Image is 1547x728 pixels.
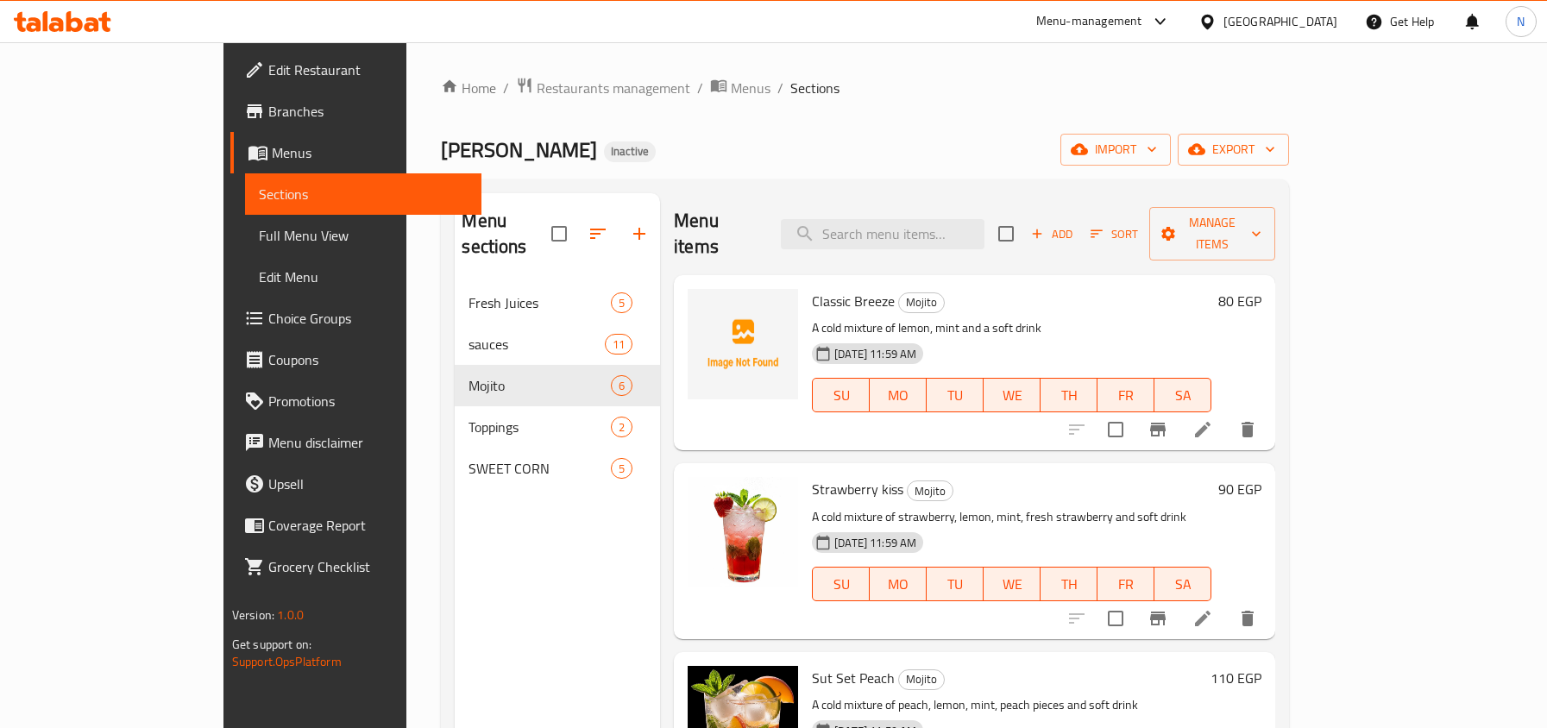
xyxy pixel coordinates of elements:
span: [DATE] 11:59 AM [827,346,923,362]
span: Toppings [469,417,611,437]
button: SU [812,378,870,412]
span: Strawberry kiss [812,476,903,502]
button: FR [1097,378,1154,412]
span: Promotions [268,391,468,411]
span: Upsell [268,474,468,494]
span: MO [877,383,920,408]
p: A cold mixture of peach, lemon, mint, peach pieces and soft drink [812,694,1204,716]
span: Mojito [899,292,944,312]
span: Inactive [604,144,656,159]
span: TH [1047,572,1091,597]
span: WE [990,383,1034,408]
button: WE [984,567,1041,601]
span: Select to update [1097,600,1134,637]
button: MO [870,378,927,412]
span: Select all sections [541,216,577,252]
div: Mojito [907,480,953,501]
button: import [1060,134,1171,166]
button: Branch-specific-item [1137,598,1179,639]
span: 2 [612,419,632,436]
div: Menu-management [1036,11,1142,32]
span: 5 [612,295,632,311]
a: Sections [245,173,481,215]
span: FR [1104,572,1148,597]
h6: 110 EGP [1211,666,1261,690]
a: Branches [230,91,481,132]
button: SU [812,567,870,601]
span: Classic Breeze [812,288,895,314]
a: Edit Restaurant [230,49,481,91]
div: [GEOGRAPHIC_DATA] [1223,12,1337,31]
span: Sections [259,184,468,204]
button: Sort [1086,221,1142,248]
p: A cold mixture of lemon, mint and a soft drink [812,317,1211,339]
span: export [1192,139,1275,160]
span: Manage items [1163,212,1261,255]
span: TU [934,383,977,408]
span: Sort [1091,224,1138,244]
span: TH [1047,383,1091,408]
span: [DATE] 11:59 AM [827,535,923,551]
span: Add item [1024,221,1079,248]
span: Fresh Juices [469,292,611,313]
button: TU [927,567,984,601]
button: FR [1097,567,1154,601]
span: Get support on: [232,633,311,656]
a: Menus [230,132,481,173]
a: Grocery Checklist [230,546,481,587]
a: Promotions [230,380,481,422]
button: Add section [619,213,660,254]
div: Mojito [898,292,945,313]
button: MO [870,567,927,601]
span: Menus [272,142,468,163]
button: Branch-specific-item [1137,409,1179,450]
span: SWEET CORN [469,458,611,479]
span: Add [1028,224,1075,244]
span: WE [990,572,1034,597]
span: 11 [606,336,632,353]
button: TH [1041,378,1097,412]
h2: Menu sections [462,208,551,260]
span: SA [1161,572,1204,597]
span: Sut Set Peach [812,665,895,691]
span: TU [934,572,977,597]
a: Menu disclaimer [230,422,481,463]
span: Grocery Checklist [268,556,468,577]
button: TU [927,378,984,412]
a: Coupons [230,339,481,380]
span: Select to update [1097,411,1134,448]
div: Mojito [898,669,945,690]
a: Restaurants management [516,77,690,99]
a: Edit Menu [245,256,481,298]
span: SU [820,383,863,408]
a: Edit menu item [1192,608,1213,629]
div: items [611,375,632,396]
span: N [1517,12,1525,31]
button: SA [1154,567,1211,601]
a: Upsell [230,463,481,505]
div: sauces [469,334,604,355]
span: Choice Groups [268,308,468,329]
span: 6 [612,378,632,394]
a: Coverage Report [230,505,481,546]
span: Sort items [1079,221,1149,248]
div: Toppings2 [455,406,660,448]
nav: Menu sections [455,275,660,496]
span: Sort sections [577,213,619,254]
span: Edit Menu [259,267,468,287]
button: export [1178,134,1289,166]
button: delete [1227,409,1268,450]
span: SU [820,572,863,597]
a: Support.OpsPlatform [232,650,342,673]
span: Menus [731,78,770,98]
h6: 80 EGP [1218,289,1261,313]
div: Mojito6 [455,365,660,406]
div: Fresh Juices5 [455,282,660,323]
span: Full Menu View [259,225,468,246]
span: Coverage Report [268,515,468,536]
button: TH [1041,567,1097,601]
span: import [1074,139,1157,160]
div: items [611,292,632,313]
div: SWEET CORN5 [455,448,660,489]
